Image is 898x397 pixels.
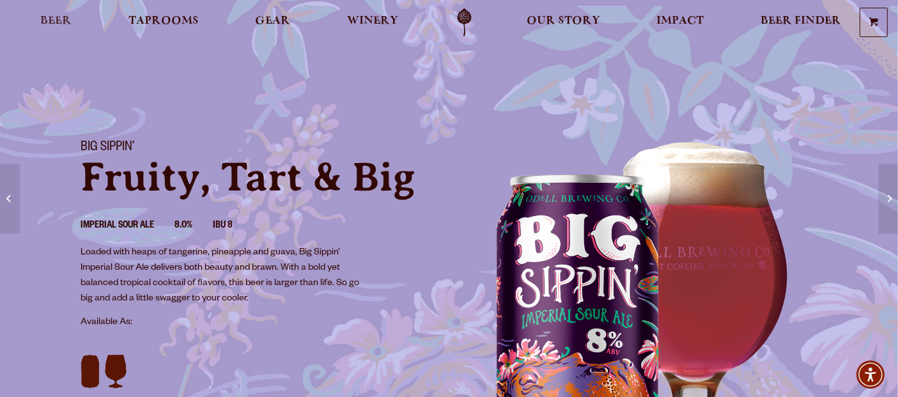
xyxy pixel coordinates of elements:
[120,8,207,37] a: Taprooms
[527,16,600,26] span: Our Story
[175,218,213,235] li: 8.0%
[648,8,712,37] a: Impact
[128,16,199,26] span: Taprooms
[81,140,434,157] h1: Big Sippin’
[81,248,360,304] span: Loaded with heaps of tangerine, pineapple and guava, Big Sippin’ Imperial Sour Ale delivers both ...
[347,16,398,26] span: Winery
[255,16,290,26] span: Gear
[761,16,841,26] span: Beer Finder
[752,8,849,37] a: Beer Finder
[213,218,254,235] li: IBU 8
[247,8,298,37] a: Gear
[518,8,608,37] a: Our Story
[440,8,488,37] a: Odell Home
[81,157,434,198] p: Fruity, Tart & Big
[40,16,72,26] span: Beer
[81,218,175,235] li: Imperial Sour Ale
[32,8,80,37] a: Beer
[81,315,434,331] p: Available As:
[339,8,406,37] a: Winery
[856,361,885,389] div: Accessibility Menu
[656,16,704,26] span: Impact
